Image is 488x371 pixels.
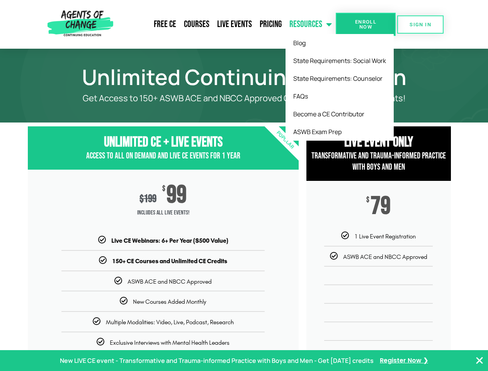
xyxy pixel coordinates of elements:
span: Transformative and Trauma-informed Practice with Boys and Men [311,151,446,172]
ul: Resources [286,34,394,141]
span: 99 [167,185,187,205]
span: ASWB ACE and NBCC Approved [128,278,212,285]
a: Enroll Now [336,13,396,36]
a: Free CE [150,15,180,34]
a: FAQs [286,87,394,105]
a: Courses [180,15,213,34]
span: 1 Live Event Registration [354,233,416,240]
nav: Menu [116,15,336,34]
p: Get Access to 150+ ASWB ACE and NBCC Approved CE Courses and All Live Events! [55,94,434,103]
a: Become a CE Contributor [286,105,394,123]
button: Close Banner [475,356,484,365]
a: ASWB Exam Prep [286,123,394,141]
a: Pricing [256,15,286,34]
h3: Live Event Only [306,134,451,151]
span: Access to All On Demand and Live CE Events for 1 year [86,151,240,161]
b: 150+ CE Courses and Unlimited CE Credits [112,257,227,265]
span: New Courses Added Monthly [133,298,206,305]
a: Live Events [213,15,256,34]
span: $ [366,196,369,204]
a: SIGN IN [397,15,444,34]
span: 79 [371,196,391,216]
span: SIGN IN [410,22,431,27]
a: Resources [286,15,336,34]
span: Multiple Modalities: Video, Live, Podcast, Research [106,318,234,326]
h3: Unlimited CE + Live Events [28,134,299,151]
h1: Unlimited Continuing Education [24,68,464,86]
a: State Requirements: Counselor [286,70,394,87]
a: Blog [286,34,394,52]
span: Exclusive Interviews with Mental Health Leaders [110,339,230,346]
a: Register Now ❯ [380,355,428,366]
span: $ [162,185,165,193]
span: $ [139,192,144,205]
span: ASWB ACE and NBCC Approved [343,253,427,260]
p: New LIVE CE event - Transformative and Trauma-informed Practice with Boys and Men - Get [DATE] cr... [60,355,374,366]
span: Enroll Now [348,19,383,29]
b: Live CE Webinars: 6+ Per Year ($500 Value) [111,237,228,244]
span: Includes ALL Live Events! [28,205,299,221]
a: State Requirements: Social Work [286,52,394,70]
div: Popular [240,95,330,185]
div: 199 [139,192,156,205]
